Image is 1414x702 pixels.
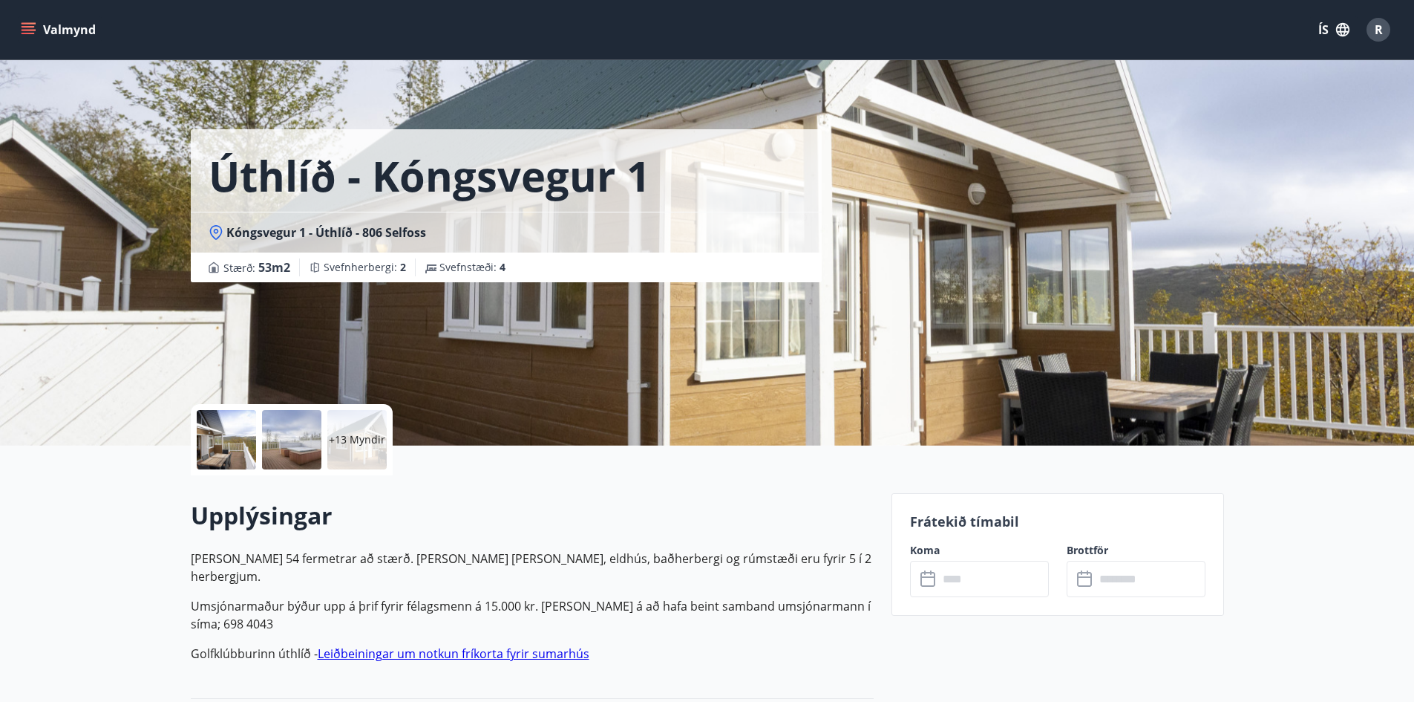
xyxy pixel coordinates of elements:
[400,260,406,274] span: 2
[18,16,102,43] button: menu
[318,646,589,662] a: Leiðbeiningar um notkun fríkorta fyrir sumarhús
[258,259,290,276] span: 53 m2
[191,550,874,585] p: [PERSON_NAME] 54 fermetrar að stærð. [PERSON_NAME] [PERSON_NAME], eldhús, baðherbergi og rúmstæði...
[1310,16,1358,43] button: ÍS
[329,432,385,447] p: +13 Myndir
[1375,22,1383,38] span: R
[910,512,1205,531] p: Frátekið tímabil
[191,499,874,532] h2: Upplýsingar
[223,259,290,276] span: Stærð :
[500,260,505,274] span: 4
[191,597,874,633] p: Umsjónarmaður býður upp á þrif fyrir félagsmenn á 15.000 kr. [PERSON_NAME] á að hafa beint samban...
[1067,543,1205,558] label: Brottför
[910,543,1049,558] label: Koma
[439,260,505,275] span: Svefnstæði :
[191,645,874,663] p: Golfklúbburinn úthlíð -
[324,260,406,275] span: Svefnherbergi :
[1361,12,1396,48] button: R
[226,224,426,241] span: Kóngsvegur 1 - Úthlíð - 806 Selfoss
[209,147,650,204] h1: Úthlíð - Kóngsvegur 1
